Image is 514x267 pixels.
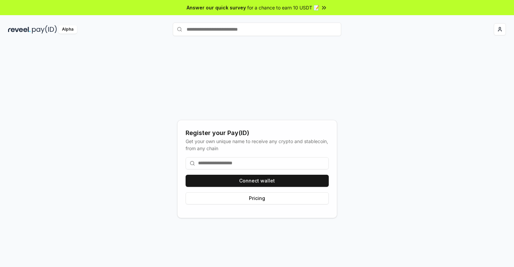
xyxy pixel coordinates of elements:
button: Connect wallet [186,175,329,187]
span: Answer our quick survey [187,4,246,11]
div: Register your Pay(ID) [186,128,329,138]
div: Alpha [58,25,77,34]
img: reveel_dark [8,25,31,34]
div: Get your own unique name to receive any crypto and stablecoin, from any chain [186,138,329,152]
span: for a chance to earn 10 USDT 📝 [247,4,319,11]
img: pay_id [32,25,57,34]
button: Pricing [186,192,329,204]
